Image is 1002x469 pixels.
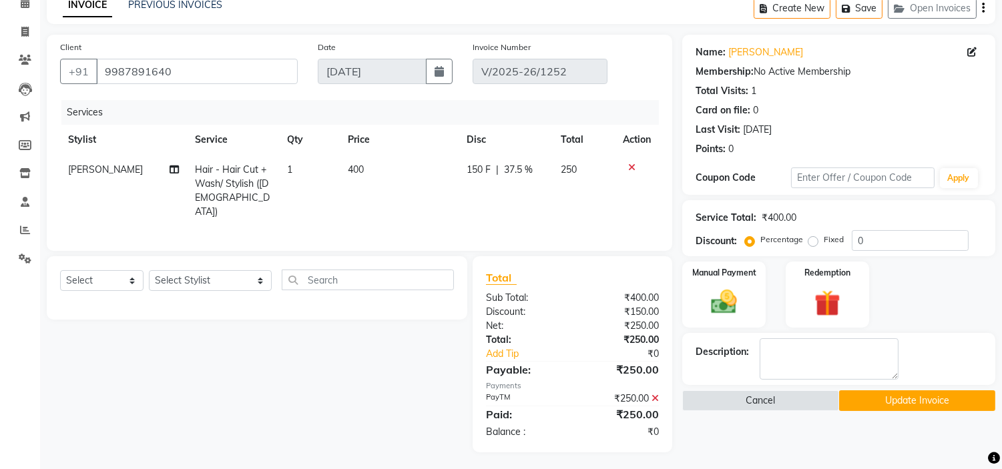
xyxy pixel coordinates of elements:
span: 37.5 % [504,163,533,177]
div: PayTM [476,392,573,406]
button: +91 [60,59,97,84]
div: No Active Membership [696,65,982,79]
div: Balance : [476,425,573,439]
div: Coupon Code [696,171,791,185]
span: [PERSON_NAME] [68,163,143,175]
th: Disc [459,125,553,155]
th: Total [553,125,615,155]
span: Hair - Hair Cut + Wash/ Stylish ([DEMOGRAPHIC_DATA]) [195,163,270,217]
div: ₹250.00 [573,333,670,347]
label: Fixed [824,233,844,246]
div: 1 [751,84,756,98]
div: Name: [696,45,726,59]
div: Service Total: [696,211,756,225]
input: Enter Offer / Coupon Code [791,167,934,188]
div: Description: [696,345,749,359]
div: ₹0 [573,425,670,439]
div: Card on file: [696,103,750,117]
label: Redemption [804,267,850,279]
input: Search [282,270,454,290]
div: 0 [753,103,758,117]
div: Payable: [476,362,573,378]
button: Apply [940,168,978,188]
label: Percentage [760,233,803,246]
div: Sub Total: [476,291,573,305]
div: Membership: [696,65,754,79]
input: Search by Name/Mobile/Email/Code [96,59,298,84]
div: ₹250.00 [573,319,670,333]
div: ₹0 [589,347,670,361]
label: Manual Payment [692,267,756,279]
div: Paid: [476,406,573,422]
th: Service [187,125,279,155]
div: ₹150.00 [573,305,670,319]
div: Net: [476,319,573,333]
div: ₹400.00 [762,211,796,225]
div: ₹400.00 [573,291,670,305]
label: Date [318,41,336,53]
th: Price [340,125,458,155]
button: Update Invoice [839,390,995,411]
span: 150 F [467,163,491,177]
img: _gift.svg [806,287,848,320]
div: [DATE] [743,123,772,137]
span: | [496,163,499,177]
span: 400 [348,163,364,175]
div: Services [61,100,669,125]
a: Add Tip [476,347,589,361]
th: Action [615,125,659,155]
div: ₹250.00 [573,362,670,378]
div: Points: [696,142,726,156]
div: Discount: [696,234,737,248]
div: ₹250.00 [573,392,670,406]
div: 0 [728,142,734,156]
th: Stylist [60,125,187,155]
div: Discount: [476,305,573,319]
span: 1 [287,163,292,175]
div: Total Visits: [696,84,748,98]
th: Qty [279,125,340,155]
label: Client [60,41,81,53]
span: Total [486,271,517,285]
button: Cancel [682,390,838,411]
div: Payments [486,380,659,392]
span: 250 [561,163,577,175]
div: Last Visit: [696,123,740,137]
div: Total: [476,333,573,347]
div: ₹250.00 [573,406,670,422]
label: Invoice Number [473,41,531,53]
a: [PERSON_NAME] [728,45,803,59]
img: _cash.svg [703,287,745,317]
